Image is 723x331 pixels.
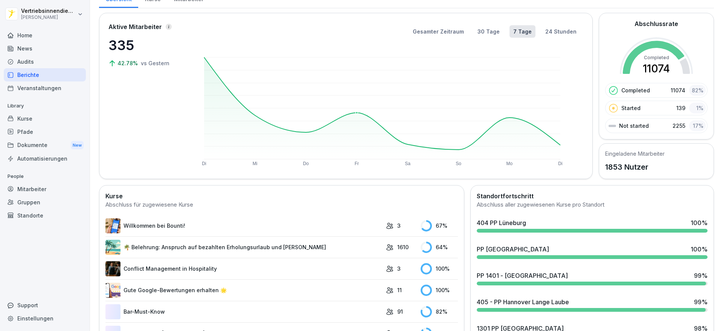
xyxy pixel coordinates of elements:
h2: Kurse [105,192,458,201]
img: s9mc00x6ussfrb3lxoajtb4r.png [105,240,120,255]
a: Mitarbeiter [4,182,86,196]
a: Bar-Must-Know [105,304,382,319]
p: 139 [676,104,685,112]
div: 64 % [421,242,458,253]
a: 🌴 Belehrung: Anspruch auf bezahlten Erholungsurlaub und [PERSON_NAME] [105,240,382,255]
p: Library [4,100,86,112]
div: 1 % [689,103,706,113]
p: 11074 [671,86,685,94]
h2: Abschlussrate [635,19,678,28]
a: 405 - PP Hannover Lange Laube99% [474,294,711,315]
text: Sa [405,161,410,166]
div: New [71,141,84,150]
button: 30 Tage [474,25,503,38]
div: 100 % [421,285,458,296]
a: Gruppen [4,196,86,209]
div: Dokumente [4,138,86,152]
p: Not started [619,122,649,130]
a: News [4,42,86,55]
p: 335 [108,35,184,55]
div: Abschluss aller zugewiesenen Kurse pro Standort [477,201,708,209]
p: vs Gestern [141,59,169,67]
a: DokumenteNew [4,138,86,152]
text: Fr [355,161,359,166]
div: PP 1401 - [GEOGRAPHIC_DATA] [477,271,568,280]
a: Standorte [4,209,86,222]
a: Audits [4,55,86,68]
p: Aktive Mitarbeiter [108,22,162,31]
p: Started [621,104,641,112]
div: 99 % [694,271,708,280]
button: 24 Stunden [541,25,580,38]
div: 100 % [691,245,708,254]
p: Completed [621,86,650,94]
div: 405 - PP Hannover Lange Laube [477,297,569,306]
p: 91 [397,308,403,316]
img: v5km1yrum515hbryjbhr1wgk.png [105,261,120,276]
text: So [456,161,461,166]
p: People [4,170,86,182]
a: Conflict Management in Hospitality [105,261,382,276]
div: 82 % [421,306,458,317]
div: Support [4,299,86,312]
h2: Standortfortschritt [477,192,708,201]
a: Einstellungen [4,312,86,325]
a: Pfade [4,125,86,138]
text: Di [558,161,562,166]
div: Abschluss für zugewiesene Kurse [105,201,458,209]
text: Mi [253,161,258,166]
div: 82 % [689,85,706,96]
p: 42.78% [117,59,139,67]
text: Do [303,161,309,166]
a: Home [4,29,86,42]
a: Gute Google-Bewertungen erhalten 🌟 [105,283,382,298]
div: 100 % [691,218,708,227]
div: 17 % [689,120,706,131]
a: Kurse [4,112,86,125]
button: Gesamter Zeitraum [409,25,468,38]
a: Willkommen bei Bounti! [105,218,382,233]
p: 2255 [673,122,685,130]
p: 11 [397,286,402,294]
div: PP [GEOGRAPHIC_DATA] [477,245,549,254]
a: 404 PP Lüneburg100% [474,215,711,236]
button: 7 Tage [509,25,535,38]
div: 100 % [421,263,458,274]
p: 1610 [397,243,409,251]
p: 1853 Nutzer [605,161,665,173]
h5: Eingeladene Mitarbeiter [605,150,665,158]
p: [PERSON_NAME] [21,15,76,20]
p: Vertriebsinnendienst [21,8,76,14]
a: PP 1401 - [GEOGRAPHIC_DATA]99% [474,268,711,288]
text: Di [202,161,206,166]
a: Automatisierungen [4,152,86,165]
a: PP [GEOGRAPHIC_DATA]100% [474,242,711,262]
p: 3 [397,265,401,273]
div: 67 % [421,220,458,231]
div: 404 PP Lüneburg [477,218,526,227]
img: iwscqm9zjbdjlq9atufjsuwv.png [105,283,120,298]
a: Berichte [4,68,86,81]
p: 3 [397,222,401,230]
a: Veranstaltungen [4,81,86,95]
div: 99 % [694,297,708,306]
text: Mo [506,161,513,166]
img: xh3bnih80d1pxcetv9zsuevg.png [105,218,120,233]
